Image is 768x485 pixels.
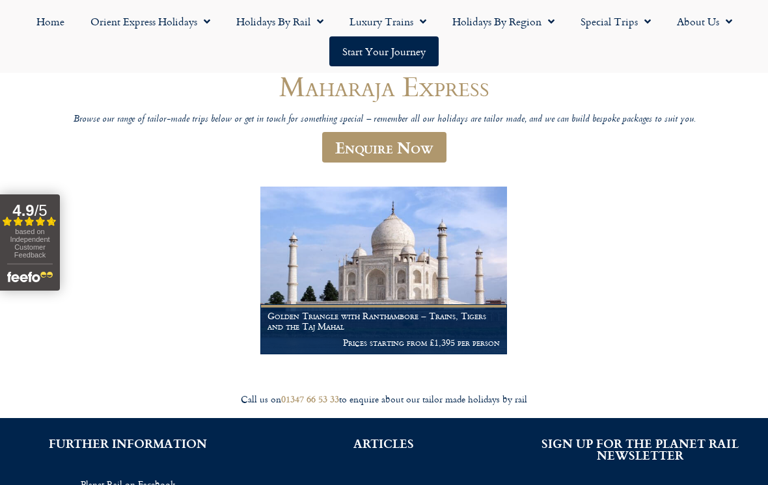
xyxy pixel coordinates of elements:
[336,7,439,36] a: Luxury Trains
[322,132,446,163] a: Enquire Now
[281,392,339,406] a: 01347 66 53 33
[568,7,664,36] a: Special Trips
[532,438,748,461] h2: SIGN UP FOR THE PLANET RAIL NEWSLETTER
[223,7,336,36] a: Holidays by Rail
[664,7,745,36] a: About Us
[275,438,492,449] h2: ARTICLES
[77,7,223,36] a: Orient Express Holidays
[267,337,500,348] p: Prices starting from £1,395 per person
[23,7,77,36] a: Home
[20,438,236,449] h2: FURTHER INFORMATION
[329,36,439,66] a: Start your Journey
[20,393,748,406] div: Call us on to enquire about our tailor made holidays by rail
[260,187,508,355] a: Golden Triangle with Ranthambore – Trains, Tigers and the Taj Mahal Prices starting from £1,395 p...
[7,7,761,66] nav: Menu
[439,7,568,36] a: Holidays by Region
[72,71,696,101] h1: Maharaja Express
[72,114,696,126] p: Browse our range of tailor-made trips below or get in touch for something special – remember all ...
[267,311,500,332] h1: Golden Triangle with Ranthambore – Trains, Tigers and the Taj Mahal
